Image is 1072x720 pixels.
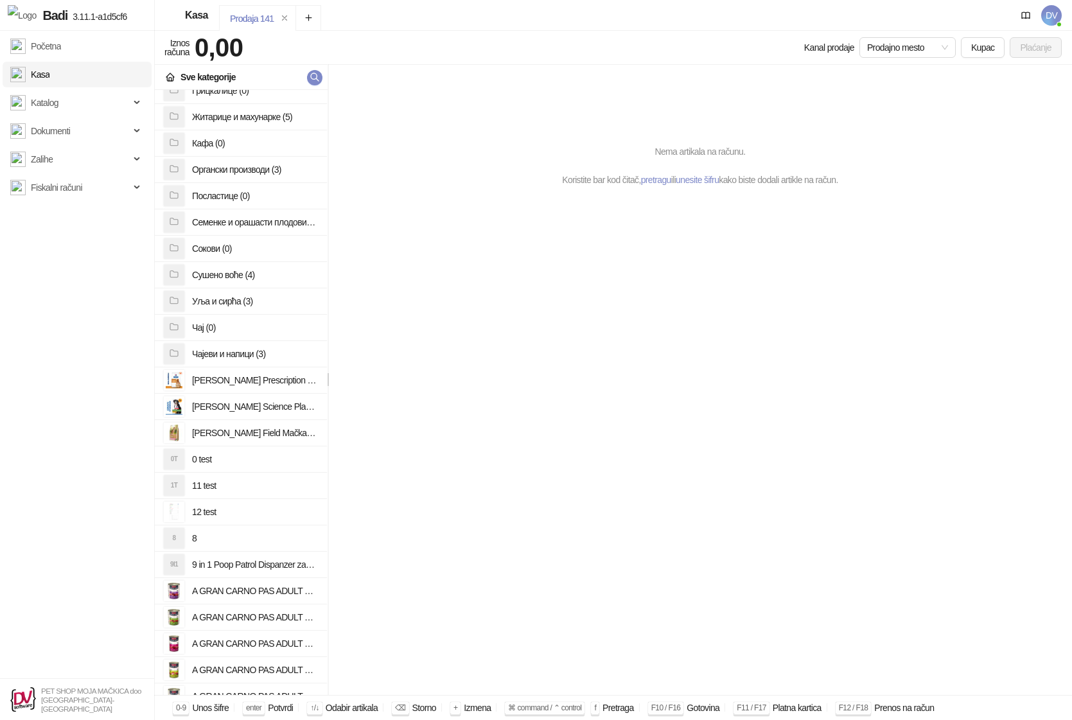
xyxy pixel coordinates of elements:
[192,80,317,101] h4: Грицкалице (0)
[31,118,70,144] span: Dokumenti
[641,175,671,185] a: pretragu
[192,370,317,391] h4: [PERSON_NAME] Prescription Diet k/d + Mobility hrana za mačke 1,5 kg
[1041,5,1062,26] span: DV
[185,10,208,21] div: Kasa
[1015,5,1036,26] a: Dokumentacija
[164,660,184,680] img: Slika
[164,423,184,443] img: Slika
[192,699,229,716] div: Unos šifre
[67,12,127,22] span: 3.11.1-a1d5cf6
[230,12,274,26] div: Prodaja 141
[31,175,82,200] span: Fiskalni računi
[839,703,868,712] span: F12 / F18
[10,687,36,712] img: 64x64-companyLogo-b2da54f3-9bca-40b5-bf51-3603918ec158.png
[8,5,37,26] img: Logo
[192,607,317,628] h4: A GRAN CARNO PAS ADULT GOVEDINA I PAČJA SRCA 800g
[602,699,634,716] div: Pretraga
[192,186,317,206] h4: Посластице (0)
[268,699,293,716] div: Potvrdi
[246,703,261,712] span: enter
[687,699,719,716] div: Gotovina
[155,90,327,695] div: grid
[192,291,317,312] h4: Уља и сирћа (3)
[453,703,457,712] span: +
[164,449,184,470] div: 0T
[192,133,317,154] h4: Кафа (0)
[164,370,184,391] img: Slika
[10,62,49,87] a: Kasa
[874,699,934,716] div: Prenos na račun
[295,5,321,31] button: Add tab
[192,502,317,522] h4: 12 test
[192,107,317,127] h4: Житарице и махунарке (5)
[164,633,184,654] img: Slika
[676,175,719,185] a: unesite šifru
[192,396,317,417] h4: [PERSON_NAME] Science Plan Senior Vitality Large Beed Mature Adult Hrana za Pse sa Piletinom i Pi...
[43,8,68,22] span: Badi
[180,70,236,84] div: Sve kategorije
[192,344,317,364] h4: Чајеви и напици (3)
[41,687,141,713] small: PET SHOP MOJA MAČKICA doo [GEOGRAPHIC_DATA]-[GEOGRAPHIC_DATA]
[162,35,192,60] div: Iznos računa
[192,159,317,180] h4: Органски производи (3)
[164,396,184,417] img: Slika
[192,449,317,470] h4: 0 test
[412,699,436,716] div: Storno
[310,703,319,712] span: ↑/↓
[344,145,1057,187] div: Nema artikala na računu. Koristite bar kod čitač, ili kako biste dodali artikle na račun.
[164,475,184,496] div: 1T
[195,33,243,62] strong: 0,00
[961,37,1005,58] button: Kupac
[31,90,58,116] span: Katalog
[1010,37,1062,58] button: Plaćanje
[192,554,317,575] h4: 9 in 1 Poop Patrol Dispanzer za Kese + 30 Kesa
[164,686,184,707] img: Slika
[867,38,948,57] span: Prodajno mesto
[164,502,184,522] img: Slika
[594,703,596,712] span: f
[192,475,317,496] h4: 11 test
[508,703,581,712] span: ⌘ command / ⌃ control
[164,528,184,549] div: 8
[192,633,317,654] h4: A GRAN CARNO PAS ADULT GOVEDINA I SRCA 400g
[192,581,317,601] h4: A GRAN CARNO PAS ADULT GOVEDINA I JAGNJETINA 800g
[164,581,184,601] img: Slika
[192,265,317,285] h4: Сушено воће (4)
[192,238,317,259] h4: Сокови (0)
[192,212,317,233] h4: Семенке и орашасти плодови (4)
[326,699,378,716] div: Odabir artikala
[164,554,184,575] div: 9I1
[737,703,766,712] span: F11 / F17
[192,317,317,338] h4: Чај (0)
[395,703,405,712] span: ⌫
[773,699,822,716] div: Platna kartica
[804,40,854,55] div: Kanal prodaje
[31,146,53,172] span: Zalihe
[192,660,317,680] h4: A GRAN CARNO PAS ADULT GOVEDINA I ZEC S BILJEM 400g
[192,686,317,707] h4: A GRAN CARNO PAS ADULT GOVEDINA I ZEC S BILJEM 800g
[164,607,184,628] img: Slika
[192,423,317,443] h4: [PERSON_NAME] Field Mačka Delicious Wild s Patkom 2,5 kg
[10,33,61,59] a: Početna
[464,699,491,716] div: Izmena
[192,528,317,549] h4: 8
[276,13,293,24] button: remove
[176,703,186,712] span: 0-9
[651,703,681,712] span: F10 / F16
